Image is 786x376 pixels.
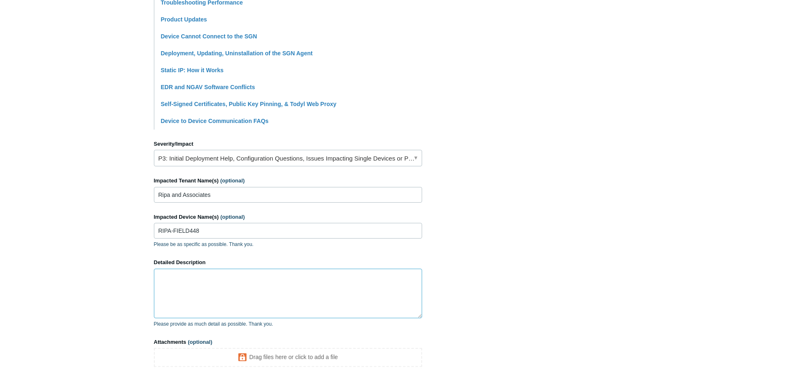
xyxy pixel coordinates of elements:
p: Please be as specific as possible. Thank you. [154,241,422,248]
label: Impacted Device Name(s) [154,213,422,221]
a: Device to Device Communication FAQs [161,118,269,124]
a: Deployment, Updating, Uninstallation of the SGN Agent [161,50,313,57]
a: Static IP: How it Works [161,67,224,73]
label: Severity/Impact [154,140,422,148]
span: (optional) [220,214,245,220]
a: EDR and NGAV Software Conflicts [161,84,255,90]
a: Self-Signed Certificates, Public Key Pinning, & Todyl Web Proxy [161,101,337,107]
a: P3: Initial Deployment Help, Configuration Questions, Issues Impacting Single Devices or Past Out... [154,150,422,166]
p: Please provide as much detail as possible. Thank you. [154,320,422,328]
label: Impacted Tenant Name(s) [154,177,422,185]
a: Device Cannot Connect to the SGN [161,33,257,40]
span: (optional) [188,339,212,345]
label: Attachments [154,338,422,346]
span: (optional) [220,177,245,184]
label: Detailed Description [154,258,422,267]
a: Product Updates [161,16,207,23]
